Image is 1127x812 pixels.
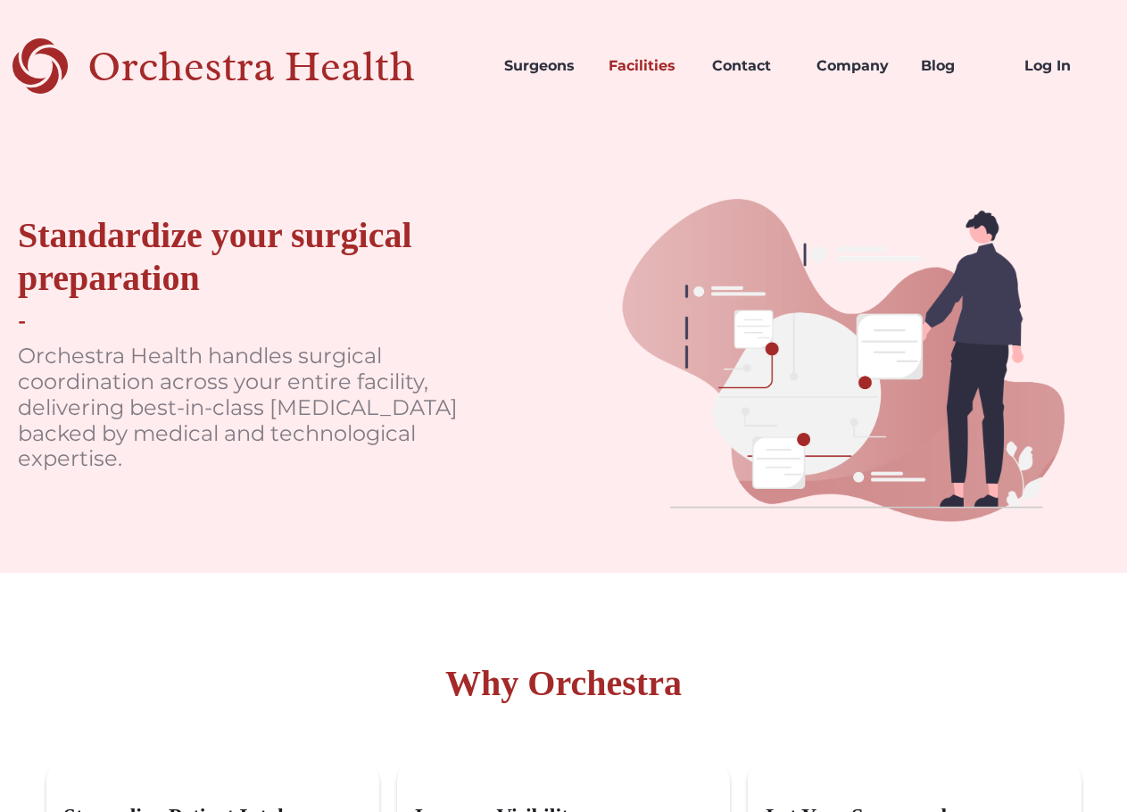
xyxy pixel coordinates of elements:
a: Surgeons [490,36,594,96]
div: - [18,309,26,335]
a: Log In [1010,36,1115,96]
a: home [12,36,477,96]
div: Standardize your surgical preparation [18,214,475,300]
a: Company [802,36,907,96]
a: Blog [907,36,1011,96]
div: Orchestra Health [87,48,477,85]
a: Facilities [594,36,699,96]
p: Orchestra Health handles surgical coordination across your entire facility, delivering best-in-cl... [18,344,475,472]
a: Contact [698,36,802,96]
